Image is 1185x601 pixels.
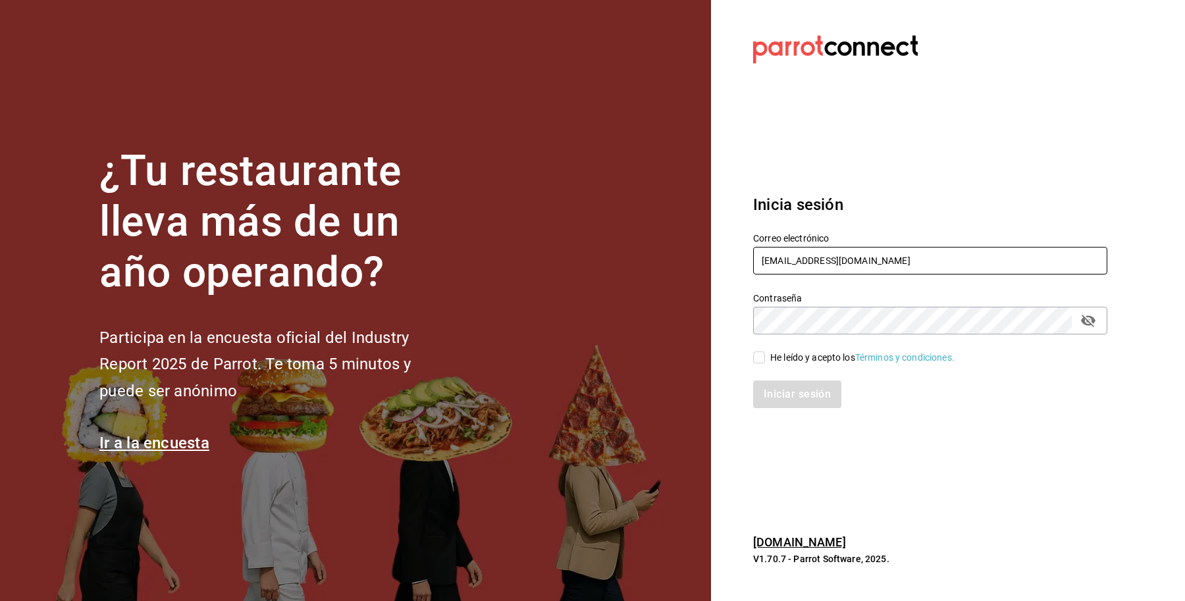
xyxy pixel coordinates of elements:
h1: ¿Tu restaurante lleva más de un año operando? [99,146,455,298]
label: Contraseña [753,294,1107,303]
a: Términos y condiciones. [855,352,955,363]
button: passwordField [1077,309,1099,332]
label: Correo electrónico [753,234,1107,243]
input: Ingresa tu correo electrónico [753,247,1107,274]
a: [DOMAIN_NAME] [753,535,846,549]
h2: Participa en la encuesta oficial del Industry Report 2025 de Parrot. Te toma 5 minutos y puede se... [99,325,455,405]
p: V1.70.7 - Parrot Software, 2025. [753,552,1107,565]
a: Ir a la encuesta [99,434,209,452]
div: He leído y acepto los [770,351,955,365]
h3: Inicia sesión [753,193,1107,217]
